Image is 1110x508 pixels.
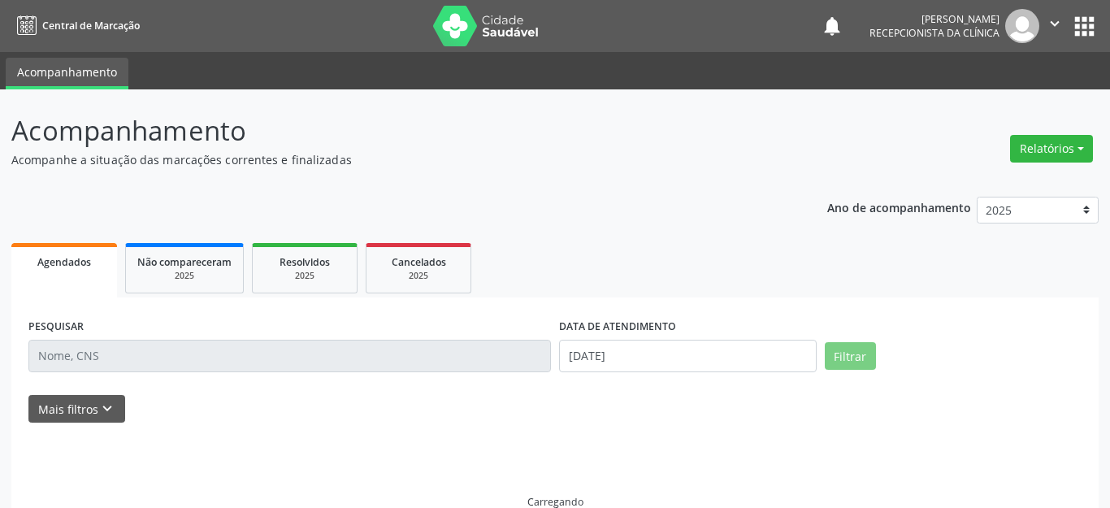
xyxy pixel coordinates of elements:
button: notifications [821,15,843,37]
p: Acompanhe a situação das marcações correntes e finalizadas [11,151,773,168]
span: Agendados [37,255,91,269]
span: Recepcionista da clínica [869,26,999,40]
span: Resolvidos [280,255,330,269]
a: Acompanhamento [6,58,128,89]
input: Selecione um intervalo [559,340,817,372]
button: apps [1070,12,1099,41]
span: Cancelados [392,255,446,269]
div: 2025 [137,270,232,282]
img: img [1005,9,1039,43]
button: Relatórios [1010,135,1093,163]
span: Central de Marcação [42,19,140,33]
a: Central de Marcação [11,12,140,39]
i: keyboard_arrow_down [98,400,116,418]
div: 2025 [378,270,459,282]
input: Nome, CNS [28,340,551,372]
i:  [1046,15,1064,33]
span: Não compareceram [137,255,232,269]
button: Filtrar [825,342,876,370]
div: 2025 [264,270,345,282]
button: Mais filtroskeyboard_arrow_down [28,395,125,423]
div: [PERSON_NAME] [869,12,999,26]
button:  [1039,9,1070,43]
p: Ano de acompanhamento [827,197,971,217]
label: DATA DE ATENDIMENTO [559,315,676,340]
p: Acompanhamento [11,111,773,151]
label: PESQUISAR [28,315,84,340]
